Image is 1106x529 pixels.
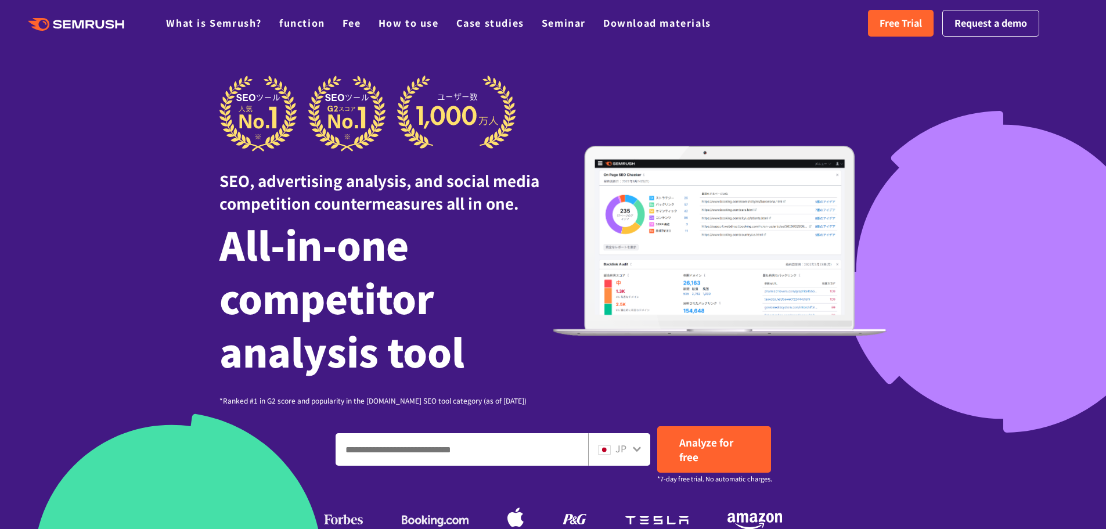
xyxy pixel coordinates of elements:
font: JP [615,441,626,455]
a: Case studies [456,16,524,30]
a: Fee [343,16,361,30]
a: Request a demo [942,10,1039,37]
font: *7-day free trial. No automatic charges. [657,474,772,483]
font: All-in-one [219,216,409,272]
a: What is Semrush? [166,16,262,30]
font: competitor analysis tool [219,269,464,379]
font: Request a demo [954,16,1027,30]
font: Analyze for free [679,435,733,464]
font: Free Trial [880,16,922,30]
a: function [279,16,325,30]
a: Free Trial [868,10,934,37]
font: *Ranked #1 in G2 score and popularity in the [DOMAIN_NAME] SEO tool category (as of [DATE]) [219,395,527,405]
a: Download materials [603,16,711,30]
input: Enter a domain, keyword or URL [336,434,588,465]
font: SEO, advertising analysis, and social media competition countermeasures all in one. [219,170,539,214]
a: Analyze for free [657,426,771,473]
a: How to use [379,16,439,30]
a: Seminar [542,16,586,30]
